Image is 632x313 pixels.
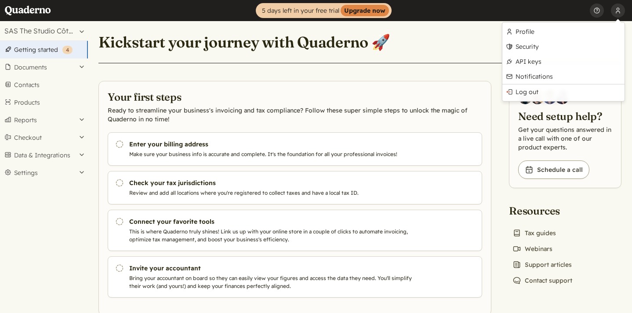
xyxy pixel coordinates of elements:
[509,243,556,255] a: Webinars
[518,125,612,152] p: Get your questions answered in a live call with one of our product experts.
[502,54,625,69] a: API keys
[509,204,576,218] h2: Resources
[502,24,625,39] a: Profile
[502,69,625,84] a: Notifications
[129,228,416,244] p: This is where Quaderno truly shines! Link us up with your online store in a couple of clicks to a...
[502,39,625,54] a: Security
[518,109,612,124] h2: Need setup help?
[108,106,482,124] p: Ready to streamline your business's invoicing and tax compliance? Follow these super simple steps...
[509,258,575,271] a: Support articles
[129,189,416,197] p: Review and add all locations where you're registered to collect taxes and have a local tax ID.
[129,274,416,290] p: Bring your accountant on board so they can easily view your figures and access the data they need...
[66,47,69,53] span: 4
[129,140,416,149] h3: Enter your billing address
[509,227,559,239] a: Tax guides
[108,210,482,251] a: Connect your favorite tools This is where Quaderno truly shines! Link us up with your online stor...
[98,33,390,51] h1: Kickstart your journey with Quaderno 🚀
[108,256,482,298] a: Invite your accountant Bring your accountant on board so they can easily view your figures and ac...
[108,132,482,166] a: Enter your billing address Make sure your business info is accurate and complete. It's the founda...
[502,84,625,99] a: Log out
[129,150,416,158] p: Make sure your business info is accurate and complete. It's the foundation for all your professio...
[129,178,416,187] h3: Check your tax jurisdictions
[256,3,392,18] a: 5 days left in your free trialUpgrade now
[509,274,576,287] a: Contact support
[108,90,482,104] h2: Your first steps
[129,264,416,273] h3: Invite your accountant
[129,217,416,226] h3: Connect your favorite tools
[108,171,482,204] a: Check your tax jurisdictions Review and add all locations where you're registered to collect taxe...
[341,5,389,16] strong: Upgrade now
[518,160,589,179] a: Schedule a call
